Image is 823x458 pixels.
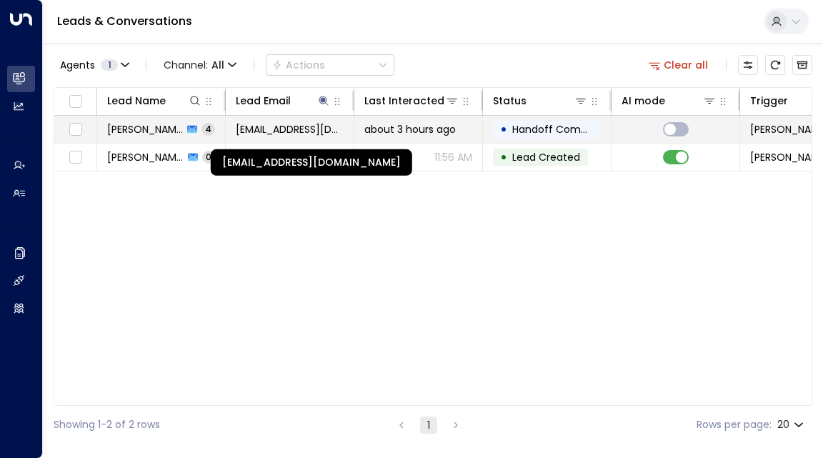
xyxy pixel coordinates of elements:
div: Lead Email [236,92,291,109]
div: 20 [777,414,807,435]
span: Agents [60,60,95,70]
div: Lead Email [236,92,331,109]
button: Customize [738,55,758,75]
div: Status [493,92,527,109]
span: All [211,59,224,71]
button: page 1 [420,417,437,434]
button: Clear all [643,55,714,75]
span: Channel: [158,55,242,75]
div: Lead Name [107,92,202,109]
nav: pagination navigation [392,416,465,434]
span: Toggle select row [66,121,84,139]
span: Ruth Nightingale [107,122,183,136]
div: Actions [272,59,325,71]
span: about 3 hours ago [364,122,456,136]
div: Button group with a nested menu [266,54,394,76]
span: Toggle select all [66,93,84,111]
div: Trigger [750,92,788,109]
button: Channel:All [158,55,242,75]
div: Showing 1-2 of 2 rows [54,417,160,432]
button: Archived Leads [792,55,812,75]
span: 0 [202,151,215,163]
span: Toggle select row [66,149,84,166]
span: renightingale@yahoo.com [236,122,344,136]
label: Rows per page: [697,417,772,432]
div: Last Interacted [364,92,459,109]
div: • [500,145,507,169]
button: Actions [266,54,394,76]
div: AI mode [622,92,665,109]
span: Ruth Nightingale [107,150,184,164]
span: Refresh [765,55,785,75]
div: Lead Name [107,92,166,109]
a: Leads & Conversations [57,13,192,29]
div: AI mode [622,92,717,109]
div: [EMAIL_ADDRESS][DOMAIN_NAME] [211,149,412,176]
div: • [500,117,507,141]
div: Last Interacted [364,92,444,109]
span: 1 [101,59,118,71]
span: Lead Created [512,150,580,164]
button: Agents1 [54,55,134,75]
p: 11:56 AM [434,150,472,164]
span: 4 [201,123,215,135]
span: Handoff Completed [512,122,613,136]
div: Status [493,92,588,109]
